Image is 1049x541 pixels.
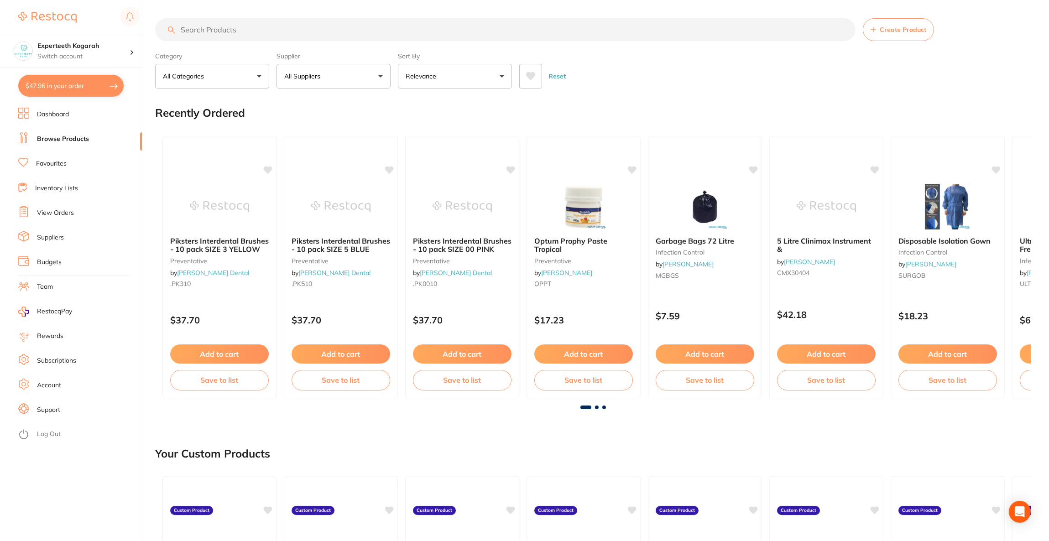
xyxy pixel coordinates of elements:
b: Piksters Interdental Brushes - 10 pack SIZE 3 YELLOW [170,237,269,254]
span: by [413,269,492,277]
input: Search Products [155,18,856,41]
h2: Your Custom Products [155,447,270,460]
small: CMX30404 [777,269,876,276]
button: Add to cart [898,344,997,364]
b: Piksters Interdental Brushes - 10 pack SIZE 5 BLUE [292,237,390,254]
small: .PK310 [170,280,269,287]
a: [PERSON_NAME] [663,260,714,268]
p: $7.59 [656,311,754,321]
button: Relevance [398,64,512,88]
button: All Categories [155,64,269,88]
button: $47.96 in your order [18,75,124,97]
p: $17.23 [534,315,633,325]
b: 5 Litre Clinimax Instrument & [777,237,876,254]
button: Reset [546,64,569,88]
small: MGBGS [656,272,754,279]
span: by [898,260,956,268]
b: Disposable Isolation Gown [898,237,997,245]
small: SURGOB [898,272,997,279]
img: Disposable Isolation Gown [918,184,977,229]
a: [PERSON_NAME] Dental [420,269,492,277]
button: All Suppliers [277,64,391,88]
a: Inventory Lists [35,184,78,193]
button: Create Product [863,18,934,41]
a: [PERSON_NAME] Dental [298,269,371,277]
label: Custom Product [777,506,820,515]
p: All Categories [163,72,208,81]
img: 5 Litre Clinimax Instrument & [797,184,856,229]
p: $37.70 [292,315,390,325]
small: infection control [898,249,997,256]
label: Custom Product [413,506,456,515]
label: Category [155,52,269,60]
p: $18.23 [898,311,997,321]
button: Add to cart [292,344,390,364]
p: Relevance [406,72,440,81]
div: Open Intercom Messenger [1009,501,1031,523]
a: Subscriptions [37,356,76,365]
button: Save to list [656,370,754,390]
b: Piksters Interdental Brushes - 10 pack SIZE 00 PINK [413,237,511,254]
a: [PERSON_NAME] [784,258,835,266]
span: by [777,258,835,266]
small: OPPT [534,280,633,287]
button: Add to cart [170,344,269,364]
label: Custom Product [534,506,577,515]
a: View Orders [37,208,74,218]
b: Garbage Bags 72 Litre [656,237,754,245]
img: Piksters Interdental Brushes - 10 pack SIZE 3 YELLOW [190,184,249,229]
img: Optum Prophy Paste Tropical [554,184,613,229]
a: [PERSON_NAME] [905,260,956,268]
label: Sort By [398,52,512,60]
small: preventative [413,257,511,265]
label: Custom Product [898,506,941,515]
img: Piksters Interdental Brushes - 10 pack SIZE 00 PINK [433,184,492,229]
a: Support [37,406,60,415]
button: Add to cart [413,344,511,364]
span: by [534,269,592,277]
span: by [170,269,249,277]
small: infection control [656,249,754,256]
a: RestocqPay [18,307,72,317]
span: by [292,269,371,277]
b: Optum Prophy Paste Tropical [534,237,633,254]
img: RestocqPay [18,307,29,317]
label: Custom Product [292,506,334,515]
p: All Suppliers [284,72,324,81]
h2: Recently Ordered [155,107,245,120]
img: Restocq Logo [18,12,77,23]
a: Suppliers [37,233,64,242]
button: Log Out [18,427,139,442]
small: .PK0010 [413,280,511,287]
a: Browse Products [37,135,89,144]
img: Piksters Interdental Brushes - 10 pack SIZE 5 BLUE [311,184,371,229]
button: Save to list [534,370,633,390]
a: Team [37,282,53,291]
button: Save to list [292,370,390,390]
label: Custom Product [656,506,699,515]
small: preventative [534,257,633,265]
p: Switch account [37,52,130,61]
p: $42.18 [777,309,876,320]
img: Experteeth Kogarah [14,42,32,60]
img: Garbage Bags 72 Litre [675,184,735,229]
a: Restocq Logo [18,7,77,28]
a: Dashboard [37,110,69,119]
a: [PERSON_NAME] [541,269,592,277]
span: by [656,260,714,268]
button: Save to list [777,370,876,390]
label: Supplier [277,52,391,60]
p: $37.70 [413,315,511,325]
a: Log Out [37,430,61,439]
button: Add to cart [777,344,876,364]
label: Custom Product [170,506,213,515]
a: Favourites [36,159,67,168]
p: $37.70 [170,315,269,325]
a: [PERSON_NAME] Dental [177,269,249,277]
small: .PK510 [292,280,390,287]
a: Budgets [37,258,62,267]
small: preventative [292,257,390,265]
button: Add to cart [534,344,633,364]
a: Account [37,381,61,390]
button: Save to list [413,370,511,390]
